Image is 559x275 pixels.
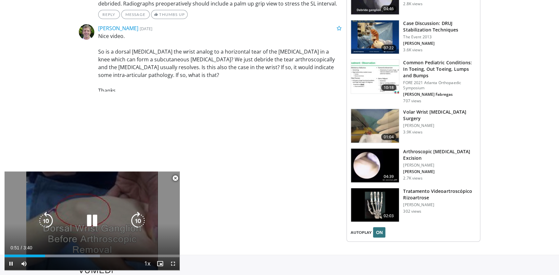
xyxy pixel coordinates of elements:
a: Reply [98,10,120,19]
small: [DATE] [140,26,152,31]
h3: Case Discussion: DRUJ Stabilization Techniques [403,20,476,33]
p: [PERSON_NAME] [403,202,476,207]
a: Message [121,10,150,19]
span: 0:51 [10,245,19,250]
a: 04:39 Arthroscopic [MEDICAL_DATA] Excision [PERSON_NAME] [PERSON_NAME] 2.7K views [351,148,476,183]
p: 2.8K views [403,1,422,6]
button: Fullscreen [167,257,180,270]
button: Playback Rate [141,257,154,270]
button: Pause [5,257,17,270]
video-js: Video Player [5,171,180,270]
h3: Arthroscopic [MEDICAL_DATA] Excision [403,148,476,161]
span: 04:46 [381,6,397,12]
button: Enable picture-in-picture mode [154,257,167,270]
span: 10:18 [381,84,397,91]
span: 02:03 [381,213,397,219]
button: ON [373,227,385,238]
p: [PERSON_NAME] [403,123,476,128]
p: FORE 2021 Atlanta Orthopaedic Symposium [403,80,476,91]
img: 750c26ba-fd87-4512-a67f-0470fdaad786.150x105_q85_crop-smart_upscale.jpg [351,188,399,222]
p: 3.9K views [403,130,422,135]
span: 04:39 [381,173,397,180]
p: 2.7K views [403,176,422,181]
a: 02:03 Tratamento Videoartroscópico Rizoartrose [PERSON_NAME] 302 views [351,188,476,222]
button: Close [169,171,182,185]
img: ed9d46ec-da38-42fb-9efe-67c297acbd03.150x105_q85_crop-smart_upscale.jpg [351,60,399,94]
a: [PERSON_NAME] [98,25,138,32]
p: [PERSON_NAME] Fabregas [403,92,476,97]
a: 10:18 Common Pediatric Conditions: In Toeing, Out Toeing, Lumps and Bumps FORE 2021 Atlanta Ortho... [351,59,476,104]
p: [PERSON_NAME] [403,41,476,46]
img: a95748b3-e16a-44b0-849b-dd46a1edb661.150x105_q85_crop-smart_upscale.jpg [351,20,399,54]
p: Nice video. So is a dorsal [MEDICAL_DATA] the wrist analog to a horizontal tear of the [MEDICAL_D... [98,32,342,94]
img: 21f11667-e875-41ab-80aa-2a92a0751677.150x105_q85_crop-smart_upscale.jpg [351,109,399,143]
span: 07:22 [381,45,397,51]
p: The Event 2013 [403,34,476,40]
button: Mute [17,257,30,270]
p: 302 views [403,209,421,214]
span: 01:04 [381,134,397,140]
img: 7358ac89-b054-4c8e-b338-23aafed32115.150x105_q85_crop-smart_upscale.jpg [351,149,399,182]
span: AUTOPLAY [351,230,372,235]
h3: Volar Wrist [MEDICAL_DATA] Surgery [403,109,476,122]
p: 3.6K views [403,47,422,53]
p: [PERSON_NAME] [403,163,476,168]
span: / [21,245,22,250]
p: [PERSON_NAME] [403,169,476,174]
h3: Tratamento Videoartroscópico Rizoartrose [403,188,476,201]
img: Avatar [79,24,94,40]
div: Progress Bar [5,255,180,257]
p: 707 views [403,98,421,104]
a: Thumbs Up [151,10,188,19]
a: 07:22 Case Discussion: DRUJ Stabilization Techniques The Event 2013 [PERSON_NAME] 3.6K views [351,20,476,55]
h3: Common Pediatric Conditions: In Toeing, Out Toeing, Lumps and Bumps [403,59,476,79]
span: 3:40 [23,245,32,250]
a: 01:04 Volar Wrist [MEDICAL_DATA] Surgery [PERSON_NAME] 3.9K views [351,109,476,143]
